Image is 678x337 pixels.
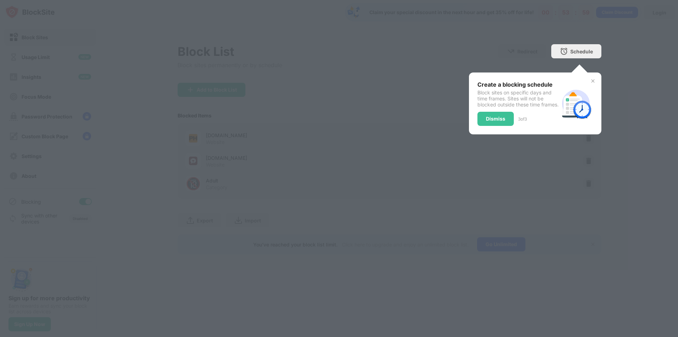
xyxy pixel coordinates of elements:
[590,78,596,84] img: x-button.svg
[570,48,593,54] div: Schedule
[486,116,505,122] div: Dismiss
[477,81,559,88] div: Create a blocking schedule
[559,87,593,121] img: schedule.svg
[477,89,559,108] div: Block sites on specific days and time frames. Sites will not be blocked outside these time frames.
[518,116,527,122] div: 3 of 3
